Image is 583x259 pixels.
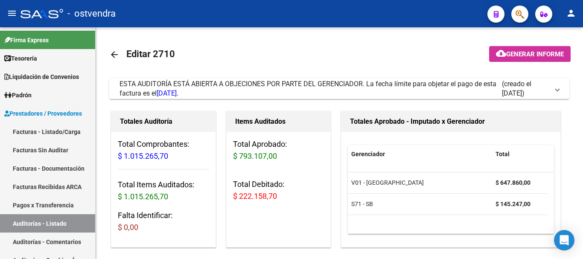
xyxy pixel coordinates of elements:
[4,54,37,63] span: Tesorería
[118,223,138,232] span: $ 0,00
[554,230,574,250] div: Open Intercom Messenger
[118,179,209,203] h3: Total Items Auditados:
[4,109,82,118] span: Prestadores / Proveedores
[489,46,571,62] button: Generar informe
[566,8,576,18] mat-icon: person
[109,49,120,60] mat-icon: arrow_back
[118,138,209,162] h3: Total Comprobantes:
[496,201,531,207] strong: $ 145.247,00
[109,79,569,99] mat-expansion-panel-header: ESTA AUDITORÍA ESTÁ ABIERTA A OBJECIONES POR PARTE DEL GERENCIADOR. La fecha límite para objetar ...
[348,145,492,163] datatable-header-cell: Gerenciador
[233,151,277,160] span: $ 793.107,00
[235,115,322,128] h1: Items Auditados
[118,210,209,233] h3: Falta Identificar:
[351,179,424,186] span: V01 - [GEOGRAPHIC_DATA]
[492,145,548,163] datatable-header-cell: Total
[233,138,324,162] h3: Total Aprobado:
[496,179,531,186] strong: $ 647.860,00
[233,192,277,201] span: $ 222.158,70
[350,115,552,128] h1: Totales Aprobado - Imputado x Gerenciador
[7,8,17,18] mat-icon: menu
[118,192,168,201] span: $ 1.015.265,70
[351,201,373,207] span: S71 - SB
[4,35,49,45] span: Firma Express
[157,89,178,97] span: [DATE].
[120,115,207,128] h1: Totales Auditoría
[4,90,32,100] span: Padrón
[4,72,79,81] span: Liquidación de Convenios
[233,178,324,202] h3: Total Debitado:
[118,151,168,160] span: $ 1.015.265,70
[496,48,506,58] mat-icon: cloud_download
[502,79,549,98] span: (creado el [DATE])
[506,50,564,58] span: Generar informe
[120,80,496,97] span: ESTA AUDITORÍA ESTÁ ABIERTA A OBJECIONES POR PARTE DEL GERENCIADOR. La fecha límite para objetar ...
[496,151,510,157] span: Total
[351,151,385,157] span: Gerenciador
[67,4,116,23] span: - ostvendra
[126,49,175,59] span: Editar 2710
